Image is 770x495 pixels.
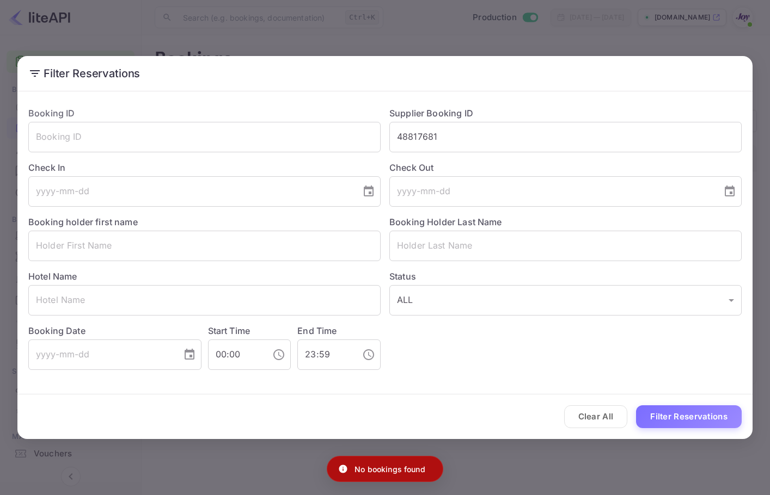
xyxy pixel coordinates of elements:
[17,56,753,91] h2: Filter Reservations
[179,344,200,366] button: Choose date
[389,176,714,207] input: yyyy-mm-dd
[28,122,381,152] input: Booking ID
[28,108,75,119] label: Booking ID
[358,181,380,202] button: Choose date
[297,325,337,336] label: End Time
[28,271,77,282] label: Hotel Name
[28,176,353,207] input: yyyy-mm-dd
[28,231,381,261] input: Holder First Name
[297,339,353,370] input: hh:mm
[268,344,290,366] button: Choose time, selected time is 12:00 AM
[389,161,742,174] label: Check Out
[28,161,381,174] label: Check In
[208,325,250,336] label: Start Time
[389,108,473,119] label: Supplier Booking ID
[719,181,741,202] button: Choose date
[28,285,381,315] input: Hotel Name
[355,463,425,475] p: No bookings found
[28,324,201,337] label: Booking Date
[208,339,264,370] input: hh:mm
[28,339,174,370] input: yyyy-mm-dd
[389,122,742,152] input: Supplier Booking ID
[28,216,138,227] label: Booking holder first name
[564,405,628,429] button: Clear All
[636,405,742,429] button: Filter Reservations
[389,285,742,315] div: ALL
[389,216,502,227] label: Booking Holder Last Name
[358,344,380,366] button: Choose time, selected time is 11:59 PM
[389,270,742,283] label: Status
[389,231,742,261] input: Holder Last Name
